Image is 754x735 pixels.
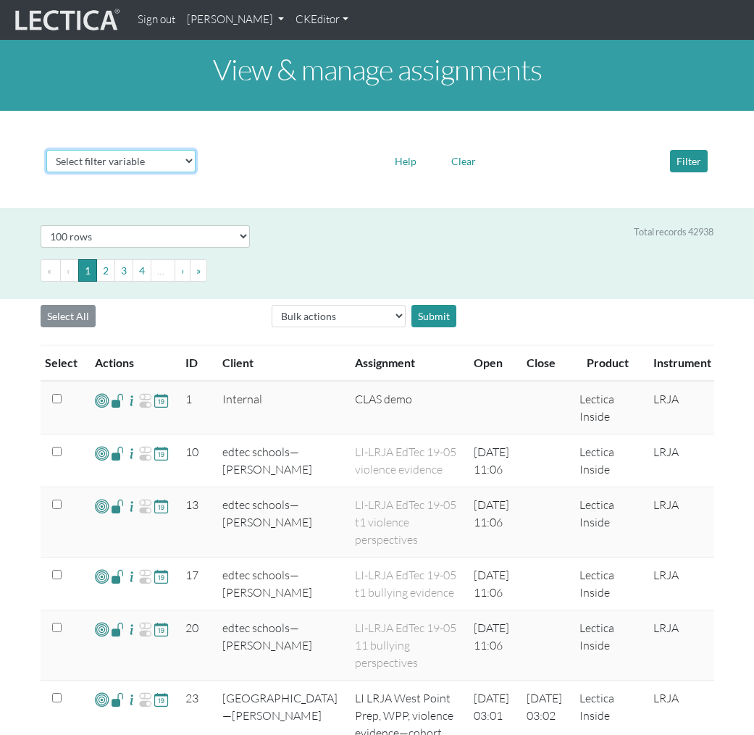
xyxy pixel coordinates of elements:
[41,305,96,327] button: Select All
[571,434,645,487] td: Lectica Inside
[465,487,518,558] td: [DATE] 11:06
[154,392,168,408] span: Update close date
[138,568,152,585] span: Re-open Assignment
[645,558,720,610] td: LRJA
[445,150,482,172] button: Clear
[125,445,138,462] span: Assignment Details
[571,345,645,382] th: Product
[154,568,168,584] span: Update close date
[670,150,708,172] button: Filter
[571,381,645,434] td: Lectica Inside
[41,259,714,282] ul: Pagination
[465,558,518,610] td: [DATE] 11:06
[214,558,346,610] td: edtec schools—[PERSON_NAME]
[181,6,290,34] a: [PERSON_NAME]
[346,345,465,382] th: Assignment
[111,568,125,584] span: Access List
[95,392,109,408] span: Add VCoLs
[138,691,152,708] span: Re-open Assignment
[177,345,214,382] th: ID
[214,487,346,558] td: edtec schools—[PERSON_NAME]
[346,558,465,610] td: LI-LRJA EdTec 19-05 t1 bullying evidence
[111,445,125,461] span: Access List
[346,487,465,558] td: LI-LRJA EdTec 19-05 t1 violence perspectives
[78,259,97,282] button: Go to page 1
[346,610,465,681] td: LI-LRJA EdTec 19-05 11 bullying perspectives
[214,610,346,681] td: edtec schools—[PERSON_NAME]
[290,6,354,34] a: CKEditor
[125,392,138,409] span: Assignment Details
[95,621,109,637] span: Add VCoLs
[96,259,115,282] button: Go to page 2
[177,434,214,487] td: 10
[133,259,151,282] button: Go to page 4
[177,381,214,434] td: 1
[645,610,720,681] td: LRJA
[214,381,346,434] td: Internal
[177,610,214,681] td: 20
[177,487,214,558] td: 13
[571,487,645,558] td: Lectica Inside
[138,445,152,462] span: Re-open Assignment
[634,225,713,239] div: Total records 42938
[138,392,152,409] span: Re-open Assignment
[132,6,181,34] a: Sign out
[518,345,571,382] th: Close
[111,691,125,707] span: Access List
[175,259,190,282] button: Go to next page
[125,497,138,515] span: Assignment Details
[388,153,423,167] a: Help
[388,150,423,172] button: Help
[138,497,152,515] span: Re-open Assignment
[111,497,125,514] span: Access List
[411,305,456,327] div: Submit
[571,558,645,610] td: Lectica Inside
[190,259,207,282] button: Go to last page
[111,392,125,408] span: Access List
[138,621,152,638] span: Re-open Assignment
[114,259,133,282] button: Go to page 3
[154,621,168,637] span: Update close date
[154,691,168,707] span: Update close date
[645,487,720,558] td: LRJA
[95,497,109,514] span: Add VCoLs
[41,345,86,382] th: Select
[645,434,720,487] td: LRJA
[346,381,465,434] td: CLAS demo
[125,691,138,708] span: Assignment Details
[645,381,720,434] td: LRJA
[95,691,109,707] span: Add VCoLs
[465,610,518,681] td: [DATE] 11:06
[465,434,518,487] td: [DATE] 11:06
[177,558,214,610] td: 17
[214,345,346,382] th: Client
[571,610,645,681] td: Lectica Inside
[95,568,109,584] span: Add VCoLs
[214,434,346,487] td: edtec schools—[PERSON_NAME]
[12,7,120,34] img: lecticalive
[86,345,177,382] th: Actions
[154,445,168,461] span: Update close date
[154,497,168,514] span: Update close date
[346,434,465,487] td: LI-LRJA EdTec 19-05 violence evidence
[95,445,109,461] span: Add VCoLs
[125,621,138,638] span: Assignment Details
[111,621,125,637] span: Access List
[125,568,138,585] span: Assignment Details
[645,345,720,382] th: Instrument
[465,345,518,382] th: Open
